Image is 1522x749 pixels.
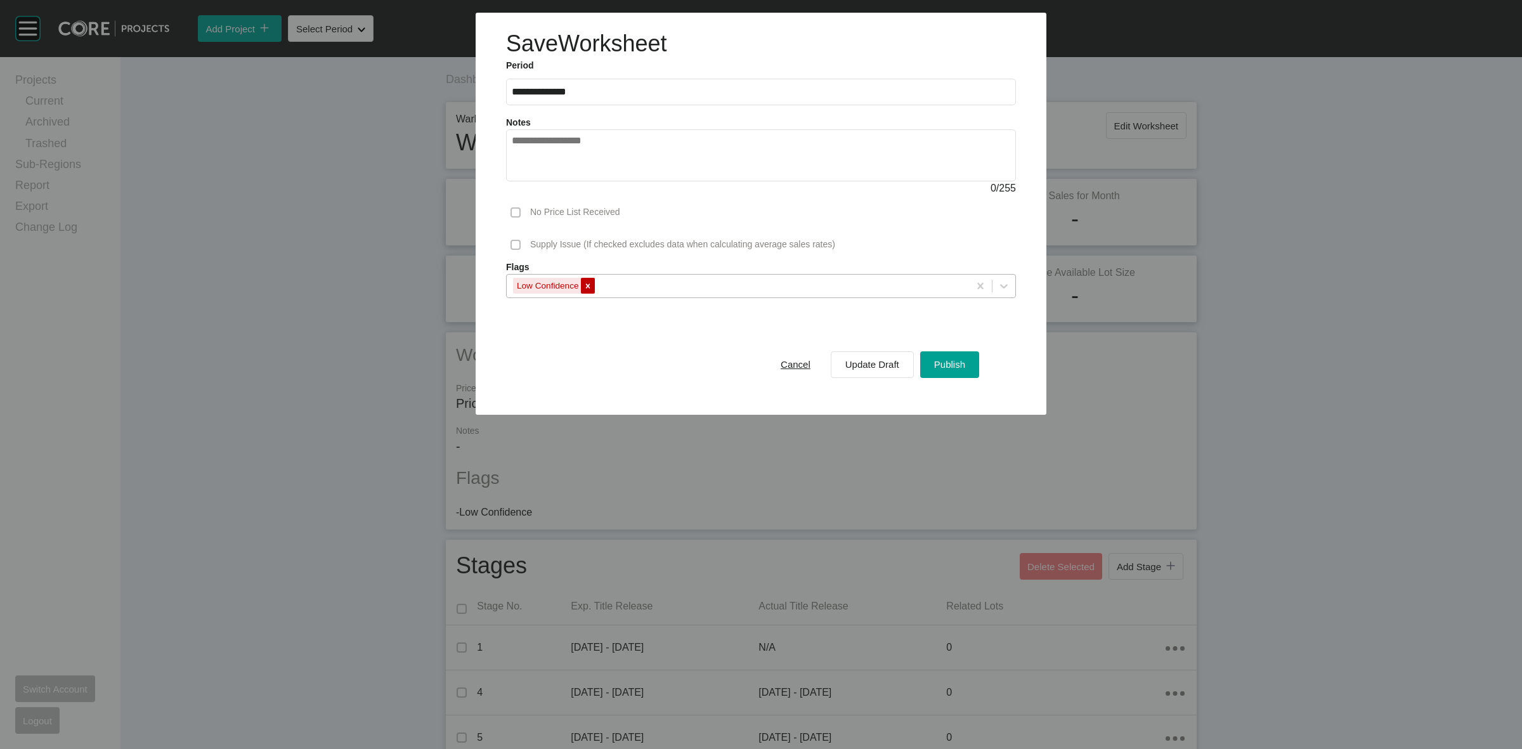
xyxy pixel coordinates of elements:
[506,60,1016,72] label: Period
[845,359,899,370] span: Update Draft
[506,261,1016,274] label: Flags
[920,351,979,378] button: Publish
[530,238,835,251] p: Supply Issue (If checked excludes data when calculating average sales rates)
[991,183,996,193] span: 0
[506,117,531,127] label: Notes
[934,359,965,370] span: Publish
[767,351,824,378] button: Cancel
[831,351,914,378] button: Update Draft
[530,206,620,219] p: No Price List Received
[513,278,581,294] div: Low Confidence
[781,359,810,370] span: Cancel
[506,28,667,60] h1: Save Worksheet
[506,181,1016,195] div: / 255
